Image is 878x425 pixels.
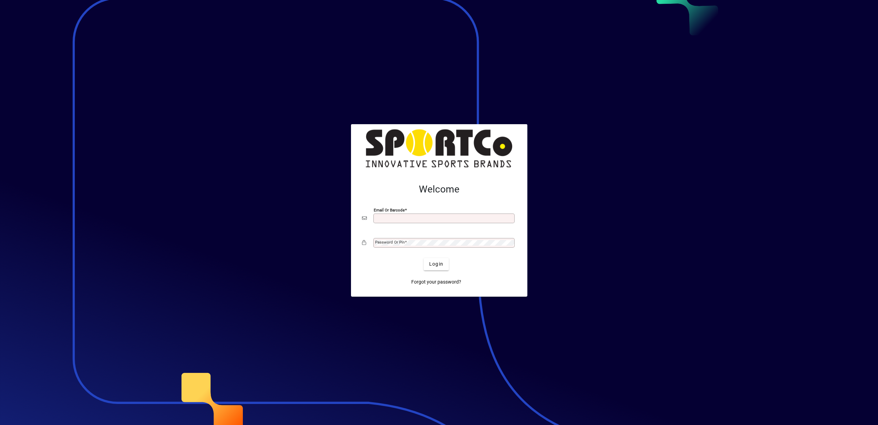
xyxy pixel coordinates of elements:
mat-label: Email or Barcode [374,207,405,212]
h2: Welcome [362,184,516,195]
button: Login [424,258,449,270]
span: Forgot your password? [411,278,461,286]
a: Forgot your password? [409,276,464,288]
span: Login [429,260,443,268]
mat-label: Password or Pin [375,240,405,245]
